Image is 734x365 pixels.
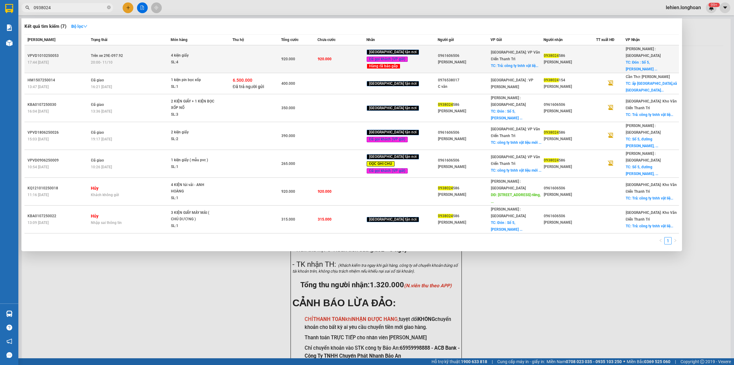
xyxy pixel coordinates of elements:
[438,38,454,42] span: Người gửi
[171,157,217,164] div: 1 kiện giấy ( mẫu pvc )
[6,352,12,358] span: message
[544,130,559,135] span: 0938024
[544,157,596,164] div: 586
[281,81,295,86] span: 400.000
[544,54,559,58] span: 0938024
[491,127,540,138] span: [GEOGRAPHIC_DATA]: VP Văn Điển Thanh Trì
[491,50,540,61] span: [GEOGRAPHIC_DATA]: VP Văn Điển Thanh Trì
[366,38,375,42] span: Nhãn
[281,162,295,166] span: 265.000
[91,221,122,225] span: Nhập sai thông tin
[626,47,661,58] span: [PERSON_NAME] : [GEOGRAPHIC_DATA]
[28,221,49,225] span: 13:09 [DATE]
[6,311,13,317] img: warehouse-icon
[673,239,677,242] span: right
[491,64,538,68] span: TC: Trả: công ty tnhh vật liệ...
[171,195,217,202] div: SL: 1
[659,239,662,242] span: left
[491,155,540,166] span: [GEOGRAPHIC_DATA]: VP Văn Điển Thanh Trì
[626,165,658,176] span: TC: Số 5, đường [PERSON_NAME], ...
[626,81,677,92] span: TC: ấp [GEOGRAPHIC_DATA],xã [GEOGRAPHIC_DATA]...
[318,57,332,61] span: 920.000
[367,106,419,111] span: [GEOGRAPHIC_DATA] tận nơi
[28,137,49,141] span: 15:03 [DATE]
[438,214,453,218] span: 0938024
[626,99,677,110] span: [GEOGRAPHIC_DATA]: Kho Văn Điển Thanh Trì
[6,338,12,344] span: notification
[91,165,112,169] span: 10:26 [DATE]
[281,106,295,110] span: 350.000
[544,192,596,198] div: [PERSON_NAME]
[438,192,490,198] div: [PERSON_NAME]
[544,53,596,59] div: 586
[626,75,670,79] span: Cần Thơ: [PERSON_NAME]
[171,84,217,90] div: SL: 1
[438,77,490,84] div: 0976538017
[626,224,673,228] span: TC: Trả: công ty tnhh vật liệ...
[438,213,490,219] div: 586
[672,237,679,244] button: right
[281,57,295,61] span: 920.000
[28,38,55,42] span: [PERSON_NAME]
[6,325,12,330] span: question-circle
[171,210,217,223] div: 3 KIỆN GIẤY MÁY MÀI ( CHÚ DƯƠNG )
[544,185,596,192] div: 0961606506
[626,137,658,148] span: TC: Số 5, đường [PERSON_NAME], ...
[544,102,596,108] div: 0961606506
[544,84,596,90] div: [PERSON_NAME]
[34,4,106,11] input: Tìm tên, số ĐT hoặc mã đơn
[171,129,217,136] div: 2 kiện giấy
[367,57,408,62] span: Đã gọi khách (VP gửi)
[367,161,395,167] span: ĐỌC GHI CHÚ
[626,196,673,200] span: TC: Trả: công ty tnhh vật liệ...
[28,53,89,59] div: VPVD1010250053
[281,189,295,194] span: 920.000
[367,50,419,55] span: [GEOGRAPHIC_DATA] tận nơi
[107,5,111,11] span: close-circle
[28,129,89,136] div: VPVD1806250026
[544,108,596,114] div: [PERSON_NAME]
[544,78,559,82] span: 0938024
[438,108,490,114] div: [PERSON_NAME]
[626,210,677,222] span: [GEOGRAPHIC_DATA]: Kho Văn Điển Thanh Trì
[665,237,671,244] a: 1
[28,193,49,197] span: 11:16 [DATE]
[281,134,295,138] span: 390.000
[367,217,419,222] span: [GEOGRAPHIC_DATA] tận nơi
[491,221,522,232] span: TC: Đón : Số 5, [PERSON_NAME] ...
[171,77,217,84] div: 1 kiện pin bọc xốp
[544,129,596,136] div: 586
[91,137,112,141] span: 19:17 [DATE]
[544,136,596,142] div: [PERSON_NAME]
[5,4,13,13] img: logo-vxr
[171,59,217,66] div: SL: 4
[438,102,453,107] span: 0938024
[171,136,217,143] div: SL: 2
[233,84,264,89] span: Đã trả người gửi
[367,137,408,142] span: Đã gọi khách (VP gửi)
[367,154,419,160] span: [GEOGRAPHIC_DATA] tận nơi
[491,96,526,107] span: [PERSON_NAME] : [GEOGRAPHIC_DATA]
[367,81,419,87] span: [GEOGRAPHIC_DATA] tận nơi
[491,193,541,204] span: DĐ: [STREET_ADDRESS] riêng, ...
[171,111,217,118] div: SL: 3
[91,214,98,218] strong: Hủy
[317,38,335,42] span: Chưa cước
[626,124,661,135] span: [PERSON_NAME] : [GEOGRAPHIC_DATA]
[107,6,111,9] span: close-circle
[438,84,490,90] div: C vân
[91,193,119,197] span: Khách không gửi
[544,164,596,170] div: [PERSON_NAME]
[171,164,217,170] div: SL: 1
[596,38,614,42] span: TT xuất HĐ
[28,213,89,219] div: KBA0107250022
[657,237,664,244] li: Previous Page
[28,157,89,164] div: VPVD0906250009
[544,213,596,219] div: 0961606506
[367,64,401,69] span: Hàng đã báo gấp
[91,60,113,65] span: 20:00 - 11/10
[625,38,640,42] span: VP Nhận
[91,78,104,82] span: Đã giao
[491,207,526,218] span: [PERSON_NAME] : [GEOGRAPHIC_DATA]
[91,158,104,162] span: Đã giao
